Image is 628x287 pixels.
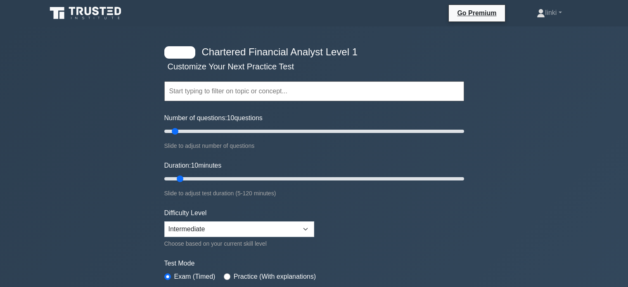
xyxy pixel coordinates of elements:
div: Choose based on your current skill level [164,239,314,249]
a: Iinki [517,5,582,21]
label: Number of questions: questions [164,113,263,123]
a: Go Premium [452,8,501,18]
label: Difficulty Level [164,208,207,218]
div: Slide to adjust number of questions [164,141,464,151]
label: Test Mode [164,259,464,268]
span: 10 [191,162,198,169]
div: Slide to adjust test duration (5-120 minutes) [164,188,464,198]
label: Practice (With explanations) [234,272,316,282]
input: Start typing to filter on topic or concept... [164,81,464,101]
h4: Chartered Financial Analyst Level 1 [199,46,424,58]
label: Duration: minutes [164,161,222,171]
span: 10 [227,114,235,121]
label: Exam (Timed) [174,272,216,282]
